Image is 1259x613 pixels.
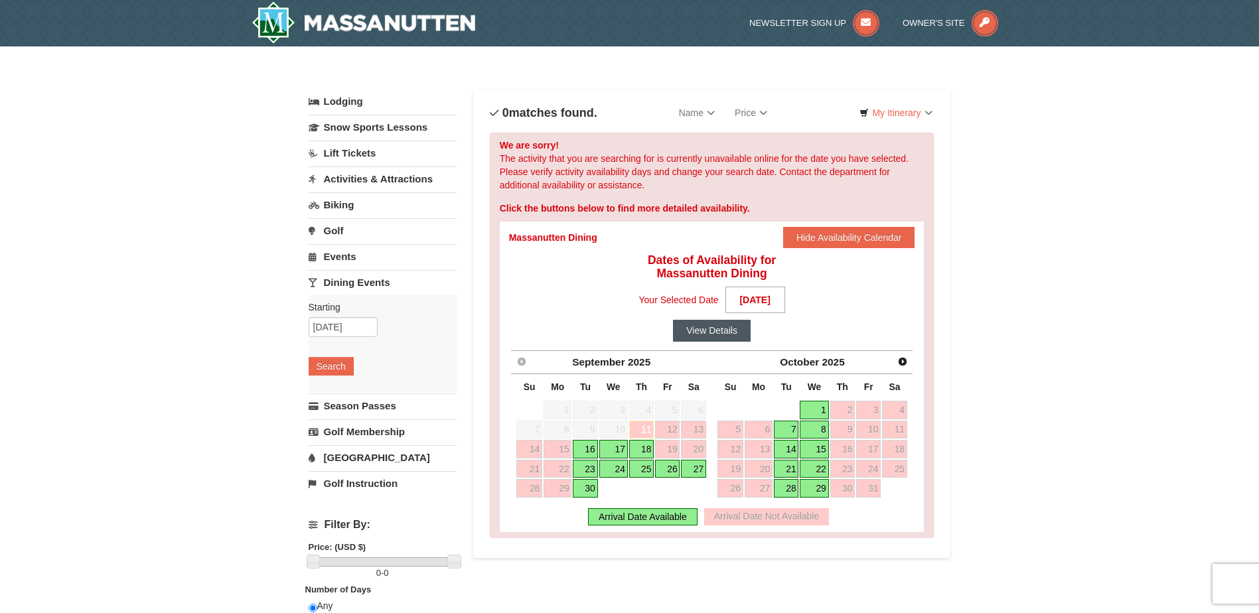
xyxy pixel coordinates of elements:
a: 14 [516,440,542,458]
a: 21 [774,460,798,478]
a: 27 [745,479,773,498]
span: 2025 [822,356,845,368]
span: Wednesday [607,381,621,392]
strong: [DATE] [725,287,785,313]
button: View Details [673,320,751,341]
a: 5 [717,421,743,439]
a: 18 [629,440,654,458]
a: 26 [717,479,743,498]
a: 14 [774,440,798,458]
a: 30 [573,479,597,498]
a: 12 [717,440,743,458]
a: Newsletter Sign Up [749,18,879,28]
a: 15 [544,440,571,458]
span: Saturday [889,381,901,392]
a: 24 [856,460,881,478]
a: [GEOGRAPHIC_DATA] [309,445,457,470]
a: Dining Events [309,270,457,295]
span: Prev [516,356,527,367]
span: 3 [599,401,628,419]
span: Sunday [725,381,737,392]
span: 2025 [628,356,650,368]
span: 2 [573,401,597,419]
a: 16 [830,440,855,458]
a: 13 [681,421,706,439]
span: Saturday [688,381,700,392]
a: Next [893,352,912,371]
a: 22 [800,460,828,478]
strong: Price: (USD $) [309,542,366,552]
a: 3 [856,401,881,419]
div: Click the buttons below to find more detailed availability. [500,202,925,215]
a: 23 [830,460,855,478]
span: Owner's Site [903,18,965,28]
a: Golf Membership [309,419,457,444]
div: Arrival Date Available [588,508,698,525]
h4: Filter By: [309,519,457,531]
a: 19 [655,440,680,458]
span: September [572,356,625,368]
span: 1 [544,401,571,419]
span: Next [897,356,908,367]
a: 12 [655,421,680,439]
a: Lift Tickets [309,141,457,165]
span: 8 [544,421,571,439]
a: 29 [800,479,828,498]
span: Monday [551,381,564,392]
a: 17 [599,440,628,458]
span: 7 [516,421,542,439]
a: 6 [745,421,773,439]
span: Thursday [837,381,848,392]
a: 1 [800,401,828,419]
a: Massanutten Resort [252,1,476,44]
span: 0 [376,568,381,578]
a: 4 [882,401,907,419]
span: Monday [752,381,765,392]
span: 4 [629,401,654,419]
a: Events [309,244,457,269]
a: 20 [745,460,773,478]
a: 22 [544,460,571,478]
a: 31 [856,479,881,498]
a: 13 [745,440,773,458]
a: 10 [856,421,881,439]
span: 5 [655,401,680,419]
a: 11 [629,421,654,439]
span: Thursday [636,381,647,392]
a: 24 [599,460,628,478]
a: 26 [655,460,680,478]
span: 0 [502,106,509,119]
span: Sunday [524,381,536,392]
strong: We are sorry! [500,140,559,151]
a: Activities & Attractions [309,167,457,191]
label: Starting [309,301,447,314]
a: 30 [830,479,855,498]
a: 28 [774,479,798,498]
span: Friday [864,381,873,392]
span: 10 [599,421,628,439]
a: Biking [309,192,457,217]
span: October [780,356,819,368]
a: 28 [516,479,542,498]
span: Newsletter Sign Up [749,18,846,28]
a: 18 [882,440,907,458]
div: Massanutten Dining [509,231,597,244]
span: Tuesday [580,381,591,392]
h4: Dates of Availability for Massanutten Dining [509,253,915,280]
a: 29 [544,479,571,498]
a: Price [725,100,777,126]
h4: matches found. [490,106,597,119]
span: 6 [681,401,706,419]
span: 9 [573,421,597,439]
a: 15 [800,440,828,458]
a: 25 [882,460,907,478]
a: 21 [516,460,542,478]
span: 0 [384,568,388,578]
a: 17 [856,440,881,458]
span: Friday [663,381,672,392]
img: Massanutten Resort Logo [252,1,476,44]
a: 2 [830,401,855,419]
a: Golf [309,218,457,243]
a: 7 [774,421,798,439]
div: Arrival Date Not Available [704,508,829,525]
